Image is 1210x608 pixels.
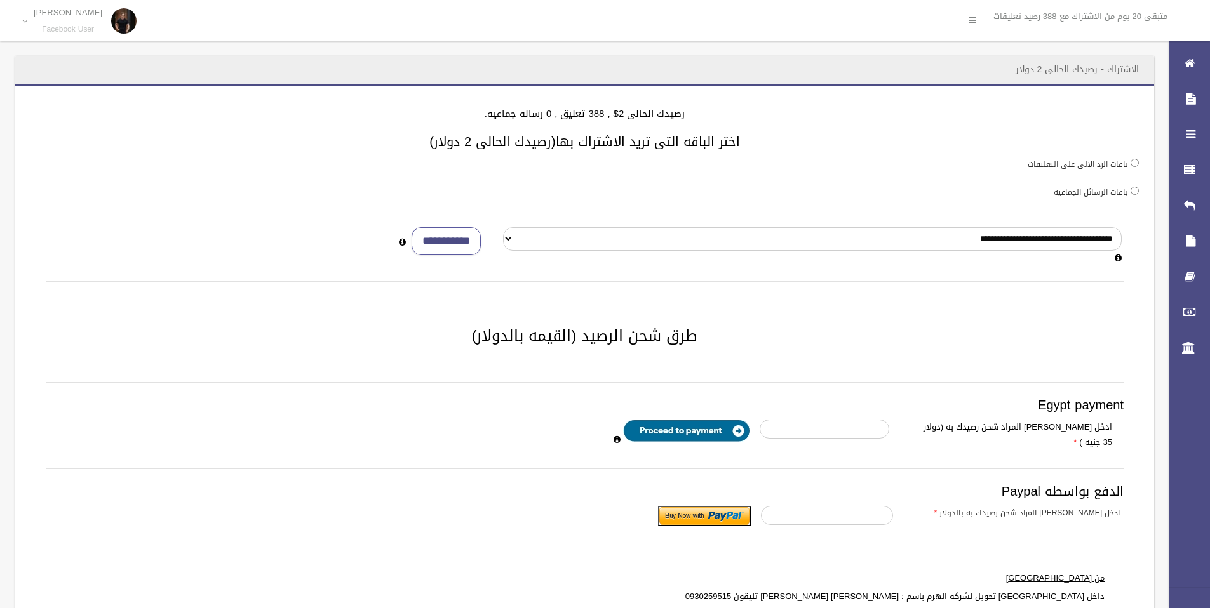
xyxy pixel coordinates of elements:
h4: رصيدك الحالى 2$ , 388 تعليق , 0 رساله جماعيه. [30,109,1139,119]
h2: طرق شحن الرصيد (القيمه بالدولار) [30,327,1139,344]
input: Submit [658,506,751,526]
header: الاشتراك - رصيدك الحالى 2 دولار [1000,57,1154,82]
small: Facebook User [34,25,102,34]
label: ادخل [PERSON_NAME] المراد شحن رصيدك به بالدولار [903,506,1129,520]
h3: الدفع بواسطه Paypal [46,484,1124,498]
h3: اختر الباقه التى تريد الاشتراك بها(رصيدك الحالى 2 دولار) [30,135,1139,149]
label: باقات الرسائل الجماعيه [1054,185,1128,199]
label: ادخل [PERSON_NAME] المراد شحن رصيدك به (دولار = 35 جنيه ) [899,420,1122,450]
label: باقات الرد الالى على التعليقات [1028,157,1128,171]
label: من [GEOGRAPHIC_DATA] [648,571,1114,586]
p: [PERSON_NAME] [34,8,102,17]
h3: Egypt payment [46,398,1124,412]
